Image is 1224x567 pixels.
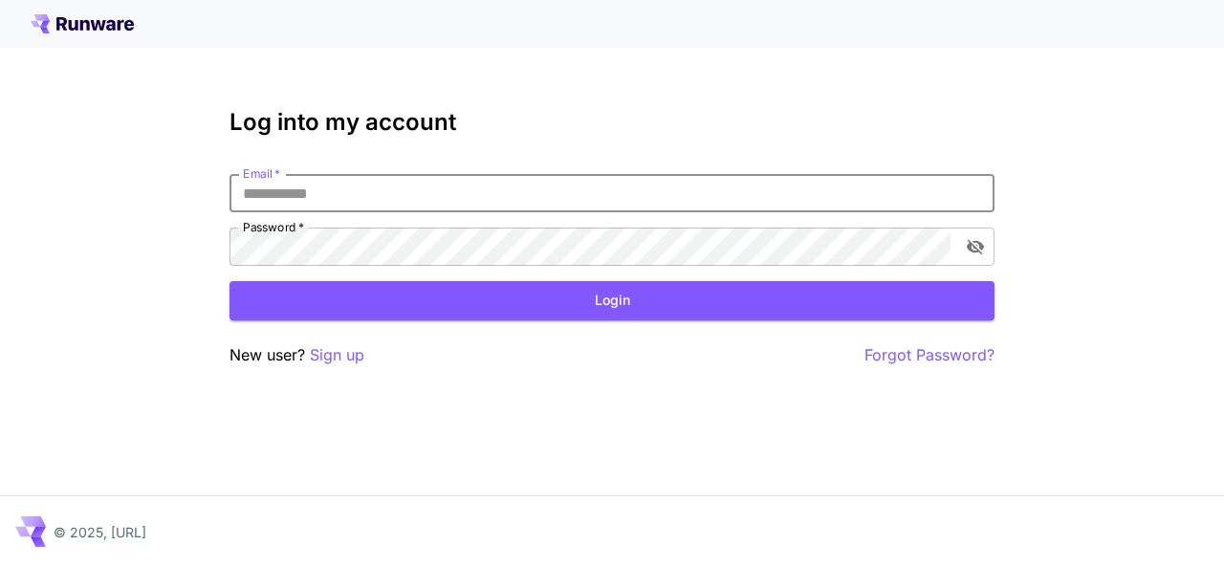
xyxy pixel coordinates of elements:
button: Forgot Password? [864,343,994,367]
button: Sign up [310,343,364,367]
h3: Log into my account [229,109,994,136]
p: © 2025, [URL] [54,522,146,542]
label: Password [243,219,304,235]
label: Email [243,165,280,182]
p: New user? [229,343,364,367]
button: Login [229,281,994,320]
button: toggle password visibility [958,229,993,264]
